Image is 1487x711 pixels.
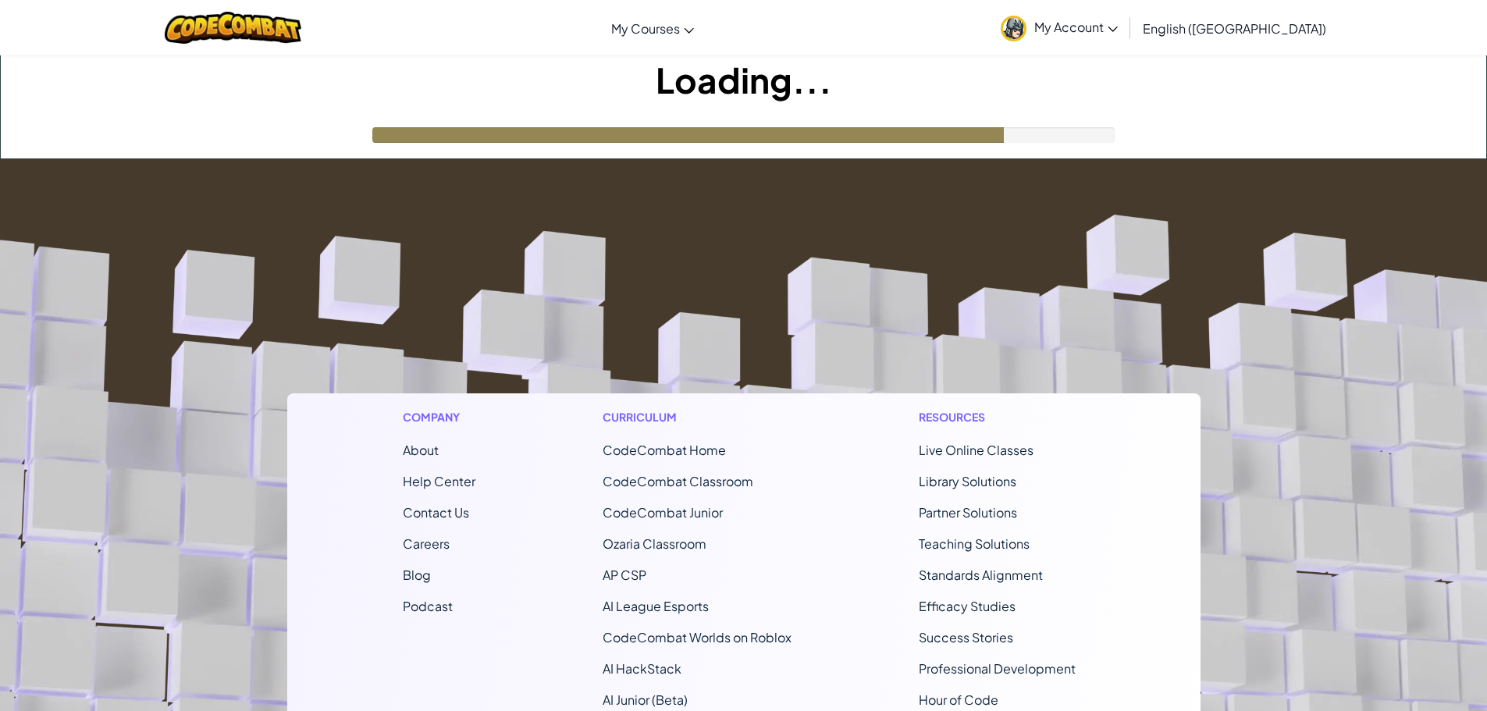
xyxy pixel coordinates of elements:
[1034,19,1118,35] span: My Account
[603,535,706,552] a: Ozaria Classroom
[1143,20,1326,37] span: English ([GEOGRAPHIC_DATA])
[919,598,1016,614] a: Efficacy Studies
[603,473,753,489] a: CodeCombat Classroom
[919,567,1043,583] a: Standards Alignment
[603,504,723,521] a: CodeCombat Junior
[603,691,688,708] a: AI Junior (Beta)
[403,535,450,552] a: Careers
[403,473,475,489] a: Help Center
[919,660,1076,677] a: Professional Development
[1,55,1486,104] h1: Loading...
[403,504,469,521] span: Contact Us
[403,598,453,614] a: Podcast
[603,598,709,614] a: AI League Esports
[919,473,1016,489] a: Library Solutions
[611,20,680,37] span: My Courses
[165,12,301,44] img: CodeCombat logo
[919,409,1085,425] h1: Resources
[919,535,1030,552] a: Teaching Solutions
[1135,7,1334,49] a: English ([GEOGRAPHIC_DATA])
[603,629,792,645] a: CodeCombat Worlds on Roblox
[1001,16,1026,41] img: avatar
[603,409,792,425] h1: Curriculum
[603,660,681,677] a: AI HackStack
[603,567,646,583] a: AP CSP
[603,442,726,458] span: CodeCombat Home
[603,7,702,49] a: My Courses
[919,442,1033,458] a: Live Online Classes
[919,691,998,708] a: Hour of Code
[403,409,475,425] h1: Company
[919,629,1013,645] a: Success Stories
[403,442,439,458] a: About
[993,3,1126,52] a: My Account
[403,567,431,583] a: Blog
[919,504,1017,521] a: Partner Solutions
